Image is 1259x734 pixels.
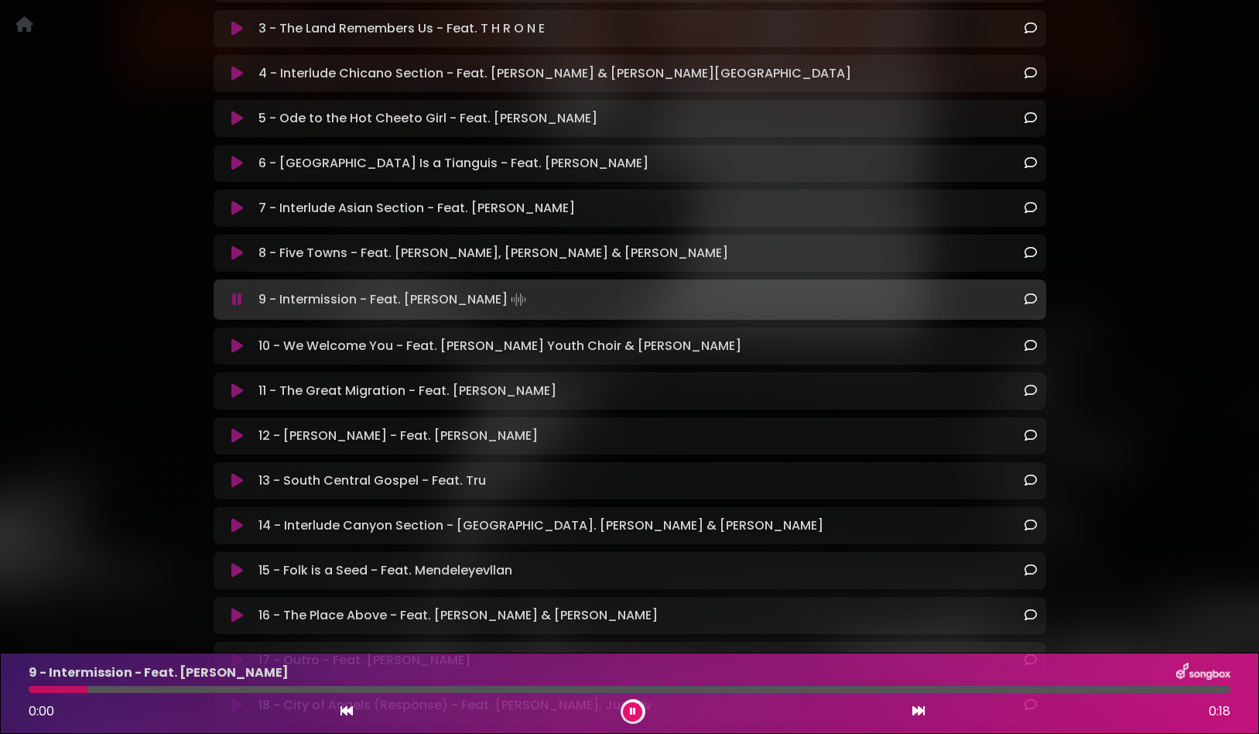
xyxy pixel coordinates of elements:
[258,154,648,173] p: 6 - [GEOGRAPHIC_DATA] Is a Tianguis - Feat. [PERSON_NAME]
[258,606,658,625] p: 16 - The Place Above - Feat. [PERSON_NAME] & [PERSON_NAME]
[258,561,512,580] p: 15 - Folk is a Seed - Feat. Mendeleyevllan
[258,109,597,128] p: 5 - Ode to the Hot Cheeto Girl - Feat. [PERSON_NAME]
[258,651,470,670] p: 17 - Outro - Feat. [PERSON_NAME]
[258,244,728,262] p: 8 - Five Towns - Feat. [PERSON_NAME], [PERSON_NAME] & [PERSON_NAME]
[29,702,54,720] span: 0:00
[1209,702,1230,721] span: 0:18
[1176,663,1230,683] img: songbox-logo-white.png
[258,199,575,218] p: 7 - Interlude Asian Section - Feat. [PERSON_NAME]
[258,289,529,310] p: 9 - Intermission - Feat. [PERSON_NAME]
[258,382,556,400] p: 11 - The Great Migration - Feat. [PERSON_NAME]
[29,664,289,682] p: 9 - Intermission - Feat. [PERSON_NAME]
[258,337,741,355] p: 10 - We Welcome You - Feat. [PERSON_NAME] Youth Choir & [PERSON_NAME]
[258,19,545,38] p: 3 - The Land Remembers Us - Feat. T H R O N E
[258,427,538,445] p: 12 - [PERSON_NAME] - Feat. [PERSON_NAME]
[258,516,823,535] p: 14 - Interlude Canyon Section - [GEOGRAPHIC_DATA]. [PERSON_NAME] & [PERSON_NAME]
[258,472,486,490] p: 13 - South Central Gospel - Feat. Tru
[508,289,529,310] img: waveform4.gif
[258,64,851,83] p: 4 - Interlude Chicano Section - Feat. [PERSON_NAME] & [PERSON_NAME][GEOGRAPHIC_DATA]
